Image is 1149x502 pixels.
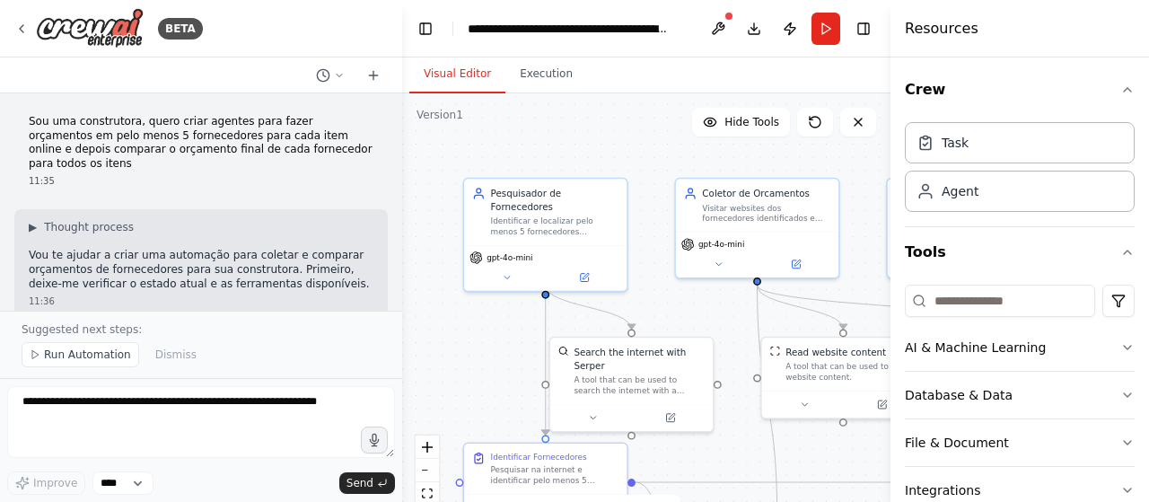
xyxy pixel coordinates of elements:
[702,187,830,200] div: Coletor de Orcamentos
[548,337,714,433] div: SerperDevToolSearch the internet with SerperA tool that can be used to search the internet with a...
[339,472,395,494] button: Send
[750,286,850,330] g: Edge from 0c329993-542b-4285-99a8-5fb8f8695ac2 to 1a4eb2a0-5445-439e-91c2-ec34c89469fb
[359,65,388,86] button: Start a new chat
[413,16,438,41] button: Hide left sidebar
[463,178,628,292] div: Pesquisador de FornecedoresIdentificar e localizar pelo menos 5 fornecedores confiaveis online pa...
[146,342,206,367] button: Dismiss
[22,322,381,337] p: Suggested next steps:
[558,346,569,357] img: SerperDevTool
[702,203,830,225] div: Visitar websites dos fornecedores identificados e coletar informacoes detalhadas de precos e espe...
[905,419,1135,466] button: File & Document
[636,476,918,489] g: Edge from 276d991d-56df-468a-855f-ee8baa2997c2 to 6c58c45a-086b-4479-a138-892797b76ab0
[468,20,670,38] nav: breadcrumb
[505,56,587,93] button: Execution
[309,65,352,86] button: Switch to previous chat
[491,187,619,213] div: Pesquisador de Fornecedores
[409,56,505,93] button: Visual Editor
[416,459,439,482] button: zoom out
[416,436,439,459] button: zoom in
[785,346,886,359] div: Read website content
[44,348,131,362] span: Run Automation
[539,286,638,330] g: Edge from 7af30f59-7927-44a9-91c0-4ba1192ab19a to cd5a7cfa-555d-4c73-972c-ad4448c5cccc
[674,178,839,279] div: Coletor de OrcamentosVisitar websites dos fornecedores identificados e coletar informacoes detalh...
[29,249,373,291] p: Vou te ajudar a criar uma automação para coletar e comparar orçamentos de fornecedores para sua c...
[698,239,744,250] span: gpt-4o-mini
[905,227,1135,277] button: Tools
[33,476,77,490] span: Improve
[785,362,917,383] div: A tool that can be used to read a website content.
[905,115,1135,226] div: Crew
[29,220,134,234] button: ▶Thought process
[346,476,373,490] span: Send
[633,410,707,426] button: Open in side panel
[361,427,388,454] button: Click to speak your automation idea
[417,108,463,122] div: Version 1
[158,18,203,40] div: BETA
[29,115,373,171] p: Sou uma construtora, quero criar agentes para fazer orçamentos em pelo menos 5 fornecedores para ...
[155,348,197,362] span: Dismiss
[905,65,1135,115] button: Crew
[845,397,919,413] button: Open in side panel
[29,174,373,188] div: 11:35
[44,220,134,234] span: Thought process
[491,216,619,238] div: Identificar e localizar pelo menos 5 fornecedores confiaveis online para cada item de construcao ...
[692,108,790,137] button: Hide Tools
[574,346,705,372] div: Search the internet with Serper
[574,374,705,396] div: A tool that can be used to search the internet with a search_query. Supports different search typ...
[29,220,37,234] span: ▶
[905,324,1135,371] button: AI & Machine Learning
[905,18,978,40] h4: Resources
[942,182,978,200] div: Agent
[760,337,925,419] div: ScrapeWebsiteToolRead website contentA tool that can be used to read a website content.
[547,269,621,286] button: Open in side panel
[759,256,833,272] button: Open in side panel
[724,115,779,129] span: Hide Tools
[487,252,532,263] span: gpt-4o-mini
[851,16,876,41] button: Hide right sidebar
[36,8,144,48] img: Logo
[942,134,969,152] div: Task
[491,452,587,462] div: Identificar Fornecedores
[7,471,85,495] button: Improve
[539,286,552,436] g: Edge from 7af30f59-7927-44a9-91c0-4ba1192ab19a to 276d991d-56df-468a-855f-ee8baa2997c2
[770,346,781,357] img: ScrapeWebsiteTool
[22,342,139,367] button: Run Automation
[905,372,1135,418] button: Database & Data
[491,465,619,487] div: Pesquisar na internet e identificar pelo menos 5 fornecedores confiaveis para o item: {item_const...
[29,295,373,308] div: 11:36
